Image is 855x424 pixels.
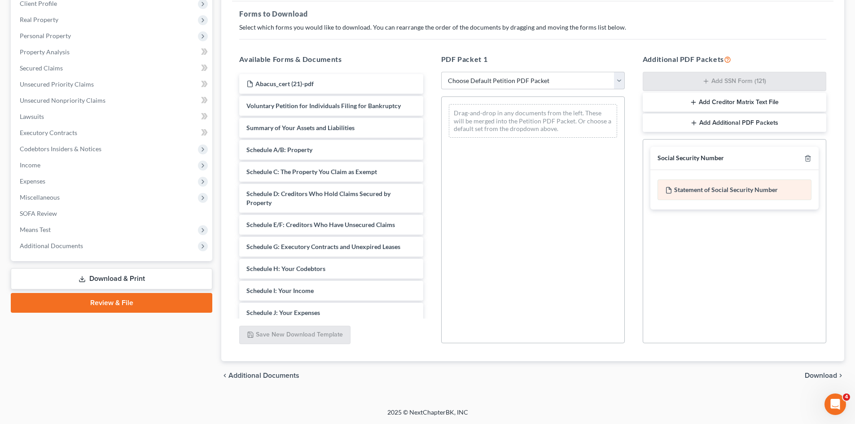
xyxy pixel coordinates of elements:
[239,9,826,19] h5: Forms to Download
[246,309,320,316] span: Schedule J: Your Expenses
[20,64,63,72] span: Secured Claims
[837,372,844,379] i: chevron_right
[13,205,212,222] a: SOFA Review
[239,23,826,32] p: Select which forms you would like to download. You can rearrange the order of the documents by dr...
[20,113,44,120] span: Lawsuits
[246,221,395,228] span: Schedule E/F: Creditors Who Have Unsecured Claims
[246,287,314,294] span: Schedule I: Your Income
[20,96,105,104] span: Unsecured Nonpriority Claims
[843,393,850,401] span: 4
[20,226,51,233] span: Means Test
[172,408,684,424] div: 2025 © NextChapterBK, INC
[20,161,40,169] span: Income
[643,54,826,65] h5: Additional PDF Packets
[824,393,846,415] iframe: Intercom live chat
[20,242,83,249] span: Additional Documents
[20,80,94,88] span: Unsecured Priority Claims
[11,268,212,289] a: Download & Print
[13,76,212,92] a: Unsecured Priority Claims
[643,114,826,132] button: Add Additional PDF Packets
[246,243,400,250] span: Schedule G: Executory Contracts and Unexpired Leases
[805,372,844,379] button: Download chevron_right
[643,93,826,112] button: Add Creditor Matrix Text File
[658,154,724,162] div: Social Security Number
[228,372,299,379] span: Additional Documents
[239,326,351,345] button: Save New Download Template
[246,190,390,206] span: Schedule D: Creditors Who Hold Claims Secured by Property
[658,179,811,200] div: Statement of Social Security Number
[449,104,617,138] div: Drag-and-drop in any documents from the left. These will be merged into the Petition PDF Packet. ...
[13,44,212,60] a: Property Analysis
[246,124,355,131] span: Summary of Your Assets and Liabilities
[13,109,212,125] a: Lawsuits
[643,72,826,92] button: Add SSN Form (121)
[20,210,57,217] span: SOFA Review
[246,265,325,272] span: Schedule H: Your Codebtors
[441,54,625,65] h5: PDF Packet 1
[246,102,401,109] span: Voluntary Petition for Individuals Filing for Bankruptcy
[221,372,228,379] i: chevron_left
[239,54,423,65] h5: Available Forms & Documents
[20,16,58,23] span: Real Property
[20,32,71,39] span: Personal Property
[13,60,212,76] a: Secured Claims
[20,145,101,153] span: Codebtors Insiders & Notices
[20,48,70,56] span: Property Analysis
[20,177,45,185] span: Expenses
[805,372,837,379] span: Download
[255,80,314,87] span: Abacus_cert (21)-pdf
[20,193,60,201] span: Miscellaneous
[246,146,312,153] span: Schedule A/B: Property
[20,129,77,136] span: Executory Contracts
[13,92,212,109] a: Unsecured Nonpriority Claims
[11,293,212,313] a: Review & File
[246,168,377,175] span: Schedule C: The Property You Claim as Exempt
[13,125,212,141] a: Executory Contracts
[221,372,299,379] a: chevron_left Additional Documents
